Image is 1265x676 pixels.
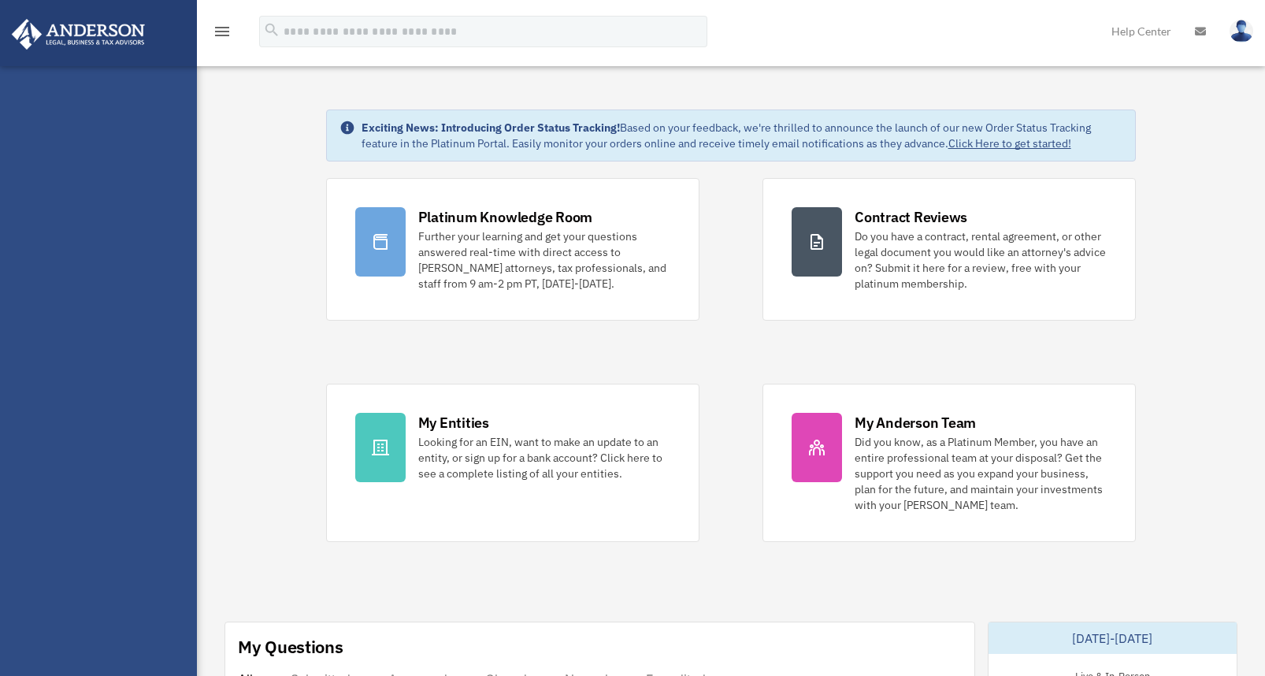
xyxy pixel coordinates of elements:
[7,19,150,50] img: Anderson Advisors Platinum Portal
[362,120,1123,151] div: Based on your feedback, we're thrilled to announce the launch of our new Order Status Tracking fe...
[418,434,670,481] div: Looking for an EIN, want to make an update to an entity, or sign up for a bank account? Click her...
[855,413,976,433] div: My Anderson Team
[362,121,620,135] strong: Exciting News: Introducing Order Status Tracking!
[418,207,593,227] div: Platinum Knowledge Room
[418,228,670,292] div: Further your learning and get your questions answered real-time with direct access to [PERSON_NAM...
[326,178,699,321] a: Platinum Knowledge Room Further your learning and get your questions answered real-time with dire...
[213,28,232,41] a: menu
[238,635,343,659] div: My Questions
[263,21,280,39] i: search
[213,22,232,41] i: menu
[762,384,1136,542] a: My Anderson Team Did you know, as a Platinum Member, you have an entire professional team at your...
[855,207,967,227] div: Contract Reviews
[762,178,1136,321] a: Contract Reviews Do you have a contract, rental agreement, or other legal document you would like...
[989,622,1237,654] div: [DATE]-[DATE]
[855,228,1107,292] div: Do you have a contract, rental agreement, or other legal document you would like an attorney's ad...
[1230,20,1253,43] img: User Pic
[948,136,1071,150] a: Click Here to get started!
[326,384,699,542] a: My Entities Looking for an EIN, want to make an update to an entity, or sign up for a bank accoun...
[855,434,1107,513] div: Did you know, as a Platinum Member, you have an entire professional team at your disposal? Get th...
[418,413,489,433] div: My Entities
